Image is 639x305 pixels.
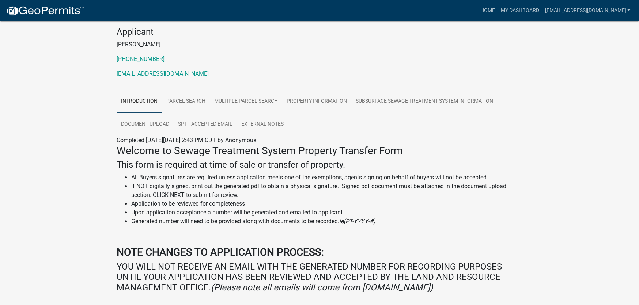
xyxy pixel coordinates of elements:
[131,217,522,226] li: Generated number will need to be provided along with documents to be recorded.
[477,4,498,18] a: Home
[117,56,165,62] a: [PHONE_NUMBER]
[237,113,288,136] a: External Notes
[117,145,522,157] h3: Welcome to Sewage Treatment System Property Transfer Form
[174,113,237,136] a: SPTF Accepted Email
[131,208,522,217] li: Upon application acceptance a number will be generated and emailed to applicant
[210,90,282,113] a: Multiple Parcel Search
[162,90,210,113] a: Parcel search
[117,113,174,136] a: Document Upload
[117,27,522,37] h4: Applicant
[131,182,522,199] li: If NOT digitally signed, print out the generated pdf to obtain a physical signature. Signed pdf d...
[498,4,542,18] a: My Dashboard
[339,218,375,225] i: ie(PT-YYYY-#)
[131,173,522,182] li: All Buyers signatures are required unless application meets one of the exemptions, agents signing...
[117,246,324,258] strong: NOTE CHANGES TO APPLICATION PROCESS:
[117,262,522,293] h4: YOU WILL NOT RECEIVE AN EMAIL WITH THE GENERATED NUMBER FOR RECORDING PURPOSES UNTIL YOUR APPLICA...
[282,90,351,113] a: Property Information
[351,90,498,113] a: Subsurface Sewage Treatment System Information
[542,4,633,18] a: [EMAIL_ADDRESS][DOMAIN_NAME]
[117,160,522,170] h4: This form is required at time of sale or transfer of property.
[117,40,522,49] p: [PERSON_NAME]
[117,137,256,144] span: Completed [DATE][DATE] 2:43 PM CDT by Anonymous
[117,70,209,77] a: [EMAIL_ADDRESS][DOMAIN_NAME]
[211,282,433,293] i: (Please note all emails will come from [DOMAIN_NAME])
[131,199,522,208] li: Application to be reviewed for completeness
[117,90,162,113] a: Introduction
